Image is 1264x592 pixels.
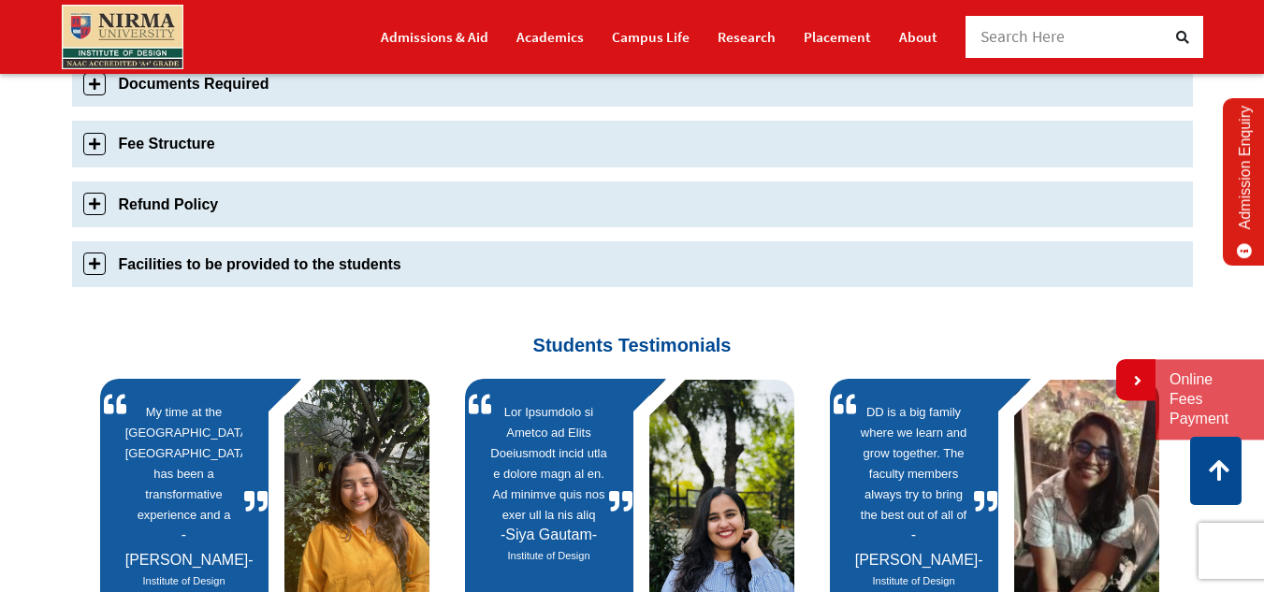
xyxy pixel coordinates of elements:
a: About [899,21,937,53]
span: Search Here [981,26,1066,47]
span: My time at the [GEOGRAPHIC_DATA], [GEOGRAPHIC_DATA], has been a transformative experience and a s... [125,402,243,522]
a: Academics [516,21,584,53]
cite: Source Title [490,547,608,565]
a: Online Fees Payment [1170,370,1250,428]
span: DD is a big family where we learn and grow together. The faculty members always try to bring the ... [855,402,973,522]
span: Siya Gautam [501,527,597,542]
a: Campus Life [612,21,690,53]
a: Documents Required [72,61,1193,107]
a: Fee Structure [72,121,1193,166]
a: Placement [804,21,871,53]
span: Lor Ipsumdolo si Ametco ad Elits Doeiusmodt incid utla e dolore magn al en. Ad minimve quis nos e... [490,402,608,522]
a: Facilities to be provided to the students [72,241,1193,287]
cite: Source Title [855,572,973,590]
cite: Source Title [125,572,243,590]
h3: Students Testimonials [86,301,1179,356]
a: Refund Policy [72,181,1193,227]
a: Research [718,21,776,53]
a: Admissions & Aid [381,21,488,53]
img: main_logo [62,5,183,69]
